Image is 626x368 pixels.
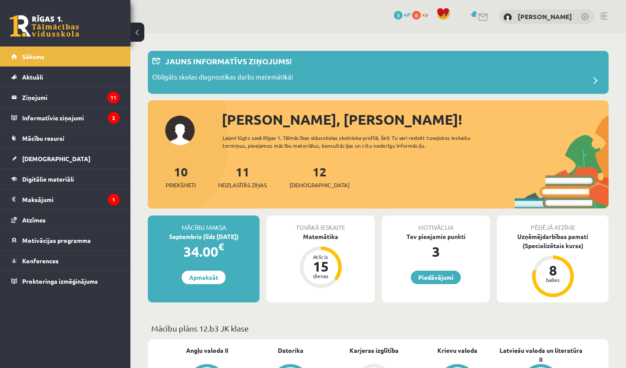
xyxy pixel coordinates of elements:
a: [DEMOGRAPHIC_DATA] [11,149,120,169]
a: Motivācijas programma [11,230,120,250]
span: Sākums [22,53,44,60]
div: 8 [540,263,566,277]
a: Angļu valoda II [186,346,228,355]
a: Digitālie materiāli [11,169,120,189]
div: Mācību maksa [148,215,260,232]
i: 2 [108,112,120,124]
a: Sākums [11,46,120,66]
p: Jauns informatīvs ziņojums! [165,55,292,67]
p: Obligāts skolas diagnostikas darbs matemātikā! [152,72,293,84]
i: 11 [107,92,120,103]
span: € [218,240,224,253]
a: Rīgas 1. Tālmācības vidusskola [10,15,79,37]
img: Aleksandra Timbere [503,13,512,22]
span: xp [422,11,428,18]
a: Latviešu valoda un literatūra II [499,346,583,364]
div: Tuvākā ieskaite [266,215,375,232]
a: Aktuāli [11,67,120,87]
span: 0 [412,11,421,20]
legend: Maksājumi [22,189,120,209]
a: 12[DEMOGRAPHIC_DATA] [290,164,350,189]
span: Atzīmes [22,216,46,224]
a: Atzīmes [11,210,120,230]
a: 0 xp [412,11,432,18]
a: 11Neizlasītās ziņas [218,164,267,189]
div: 34.00 [148,241,260,262]
a: Informatīvie ziņojumi2 [11,108,120,128]
div: Atlicis [308,254,334,259]
div: balles [540,277,566,282]
span: Proktoringa izmēģinājums [22,277,98,285]
div: dienas [308,273,334,278]
a: Mācību resursi [11,128,120,148]
span: Neizlasītās ziņas [218,181,267,189]
div: 15 [308,259,334,273]
span: Aktuāli [22,73,43,81]
span: Digitālie materiāli [22,175,74,183]
span: [DEMOGRAPHIC_DATA] [290,181,350,189]
legend: Ziņojumi [22,87,120,107]
div: Septembris (līdz [DATE]) [148,232,260,241]
span: Mācību resursi [22,134,64,142]
span: Motivācijas programma [22,236,91,244]
span: 3 [394,11,403,20]
a: 10Priekšmeti [166,164,196,189]
a: Jauns informatīvs ziņojums! Obligāts skolas diagnostikas darbs matemātikā! [152,55,604,90]
div: Matemātika [266,232,375,241]
a: [PERSON_NAME] [518,12,572,21]
a: Piedāvājumi [411,271,461,284]
a: Konferences [11,251,120,271]
span: Priekšmeti [166,181,196,189]
a: Krievu valoda [437,346,477,355]
span: mP [404,11,411,18]
a: Ziņojumi11 [11,87,120,107]
div: Motivācija [382,215,490,232]
a: Apmaksāt [182,271,226,284]
span: Konferences [22,257,59,265]
div: Pēdējā atzīme [497,215,609,232]
div: Laipni lūgts savā Rīgas 1. Tālmācības vidusskolas skolnieka profilā. Šeit Tu vari redzēt tuvojošo... [223,134,499,149]
a: Matemātika Atlicis 15 dienas [266,232,375,289]
div: Uzņēmējdarbības pamati (Specializētais kurss) [497,232,609,250]
span: [DEMOGRAPHIC_DATA] [22,155,90,162]
div: Tev pieejamie punkti [382,232,490,241]
p: Mācību plāns 12.b3 JK klase [151,322,605,334]
a: Datorika [278,346,303,355]
a: Maksājumi1 [11,189,120,209]
div: [PERSON_NAME], [PERSON_NAME]! [222,109,609,130]
a: 3 mP [394,11,411,18]
a: Uzņēmējdarbības pamati (Specializētais kurss) 8 balles [497,232,609,298]
div: 3 [382,241,490,262]
i: 1 [108,194,120,206]
a: Proktoringa izmēģinājums [11,271,120,291]
legend: Informatīvie ziņojumi [22,108,120,128]
a: Karjeras izglītība [350,346,399,355]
